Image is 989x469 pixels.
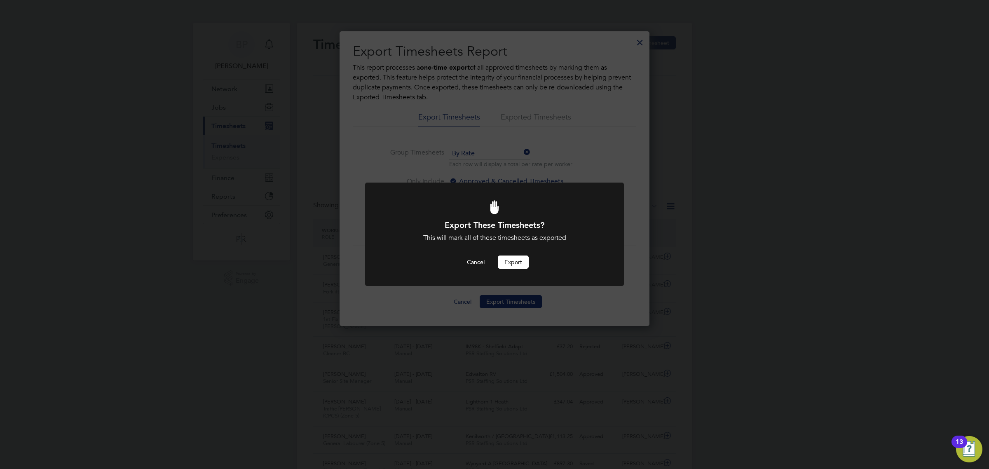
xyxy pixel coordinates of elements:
[387,220,602,230] h1: Export These Timesheets?
[387,234,602,242] div: This will mark all of these timesheets as exported
[460,256,491,269] button: Cancel
[956,442,963,453] div: 13
[956,436,982,462] button: Open Resource Center, 13 new notifications
[498,256,529,269] button: Export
